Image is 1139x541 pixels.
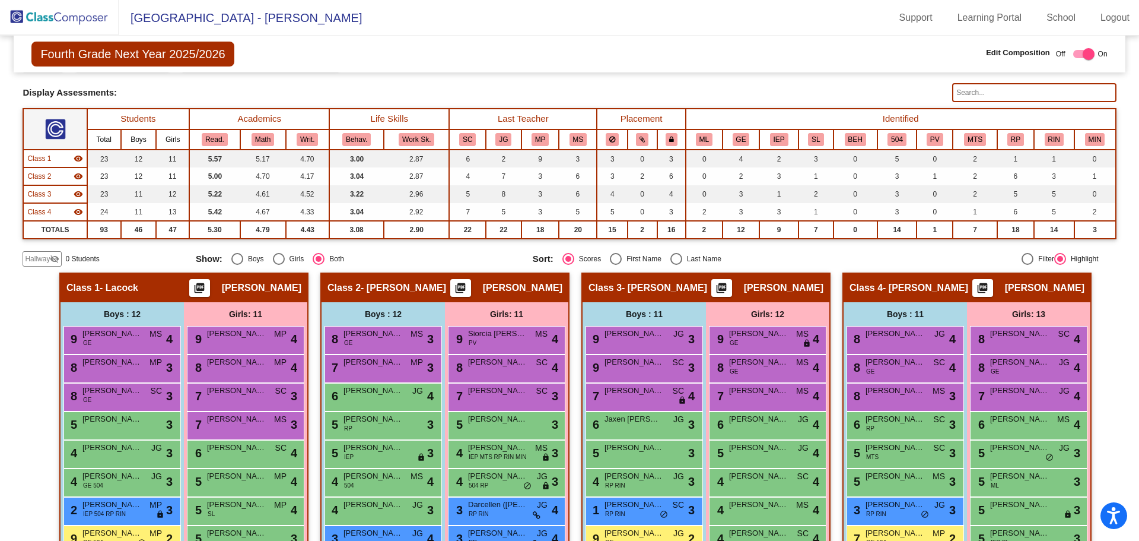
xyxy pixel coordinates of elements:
[468,356,527,368] span: [PERSON_NAME]
[196,254,222,264] span: Show:
[1056,49,1065,59] span: Off
[1034,167,1074,185] td: 3
[327,282,361,294] span: Class 2
[798,221,833,239] td: 7
[887,133,906,146] button: 504
[23,221,87,239] td: TOTALS
[166,359,173,377] span: 3
[949,330,956,348] span: 4
[877,167,917,185] td: 3
[324,254,344,264] div: Both
[74,154,83,163] mat-icon: visibility
[990,328,1049,340] span: [PERSON_NAME]
[468,328,527,340] span: Siorcia [PERSON_NAME]
[222,282,301,294] span: [PERSON_NAME]
[964,133,986,146] button: MTS
[628,167,657,185] td: 2
[796,356,809,369] span: MS
[714,333,724,346] span: 9
[730,338,738,347] span: GE
[628,150,657,167] td: 0
[953,221,997,239] td: 7
[23,167,87,185] td: Michelle Odom - Odom
[759,203,798,221] td: 3
[953,185,997,203] td: 2
[833,221,877,239] td: 0
[189,203,240,221] td: 5.42
[361,282,446,294] span: - [PERSON_NAME]
[427,359,434,377] span: 3
[997,167,1034,185] td: 6
[521,221,559,239] td: 18
[286,185,330,203] td: 4.52
[486,185,521,203] td: 8
[844,302,967,326] div: Boys : 11
[184,302,307,326] div: Girls: 11
[286,203,330,221] td: 4.33
[384,185,449,203] td: 2.96
[189,150,240,167] td: 5.57
[82,328,142,340] span: [PERSON_NAME]
[486,150,521,167] td: 2
[917,203,953,221] td: 0
[1091,8,1139,27] a: Logout
[934,328,945,340] span: JG
[997,185,1034,203] td: 5
[877,150,917,167] td: 5
[597,150,627,167] td: 3
[673,328,684,340] span: JG
[240,221,286,239] td: 4.79
[877,221,917,239] td: 14
[1037,8,1085,27] a: School
[657,221,686,239] td: 16
[696,133,712,146] button: ML
[657,203,686,221] td: 3
[27,189,51,200] span: Class 3
[329,221,384,239] td: 3.08
[706,302,829,326] div: Girls: 12
[1033,254,1054,264] div: Filter
[990,356,1049,368] span: [PERSON_NAME]
[688,330,695,348] span: 3
[622,254,661,264] div: First Name
[521,185,559,203] td: 3
[66,282,100,294] span: Class 1
[559,203,597,221] td: 5
[559,129,597,150] th: Megan Sommers
[343,356,403,368] span: [PERSON_NAME]
[1034,221,1074,239] td: 14
[189,221,240,239] td: 5.30
[286,221,330,239] td: 4.43
[917,129,953,150] th: Parent Volunteer
[833,150,877,167] td: 0
[87,203,121,221] td: 24
[121,203,156,221] td: 11
[74,207,83,217] mat-icon: visibility
[533,253,861,265] mat-radio-group: Select an option
[798,150,833,167] td: 3
[657,167,686,185] td: 6
[917,167,953,185] td: 1
[1058,328,1070,340] span: SC
[449,150,486,167] td: 6
[521,203,559,221] td: 3
[521,150,559,167] td: 9
[329,185,384,203] td: 3.22
[953,129,997,150] th: Student was brought to MTSS
[329,150,384,167] td: 3.00
[808,133,823,146] button: SL
[285,254,304,264] div: Girls
[445,302,568,326] div: Girls: 11
[605,356,664,368] span: [PERSON_NAME]
[952,83,1116,102] input: Search...
[733,133,750,146] button: GE
[590,333,599,346] span: 9
[628,185,657,203] td: 0
[156,167,189,185] td: 11
[833,203,877,221] td: 0
[686,221,723,239] td: 2
[1074,221,1116,239] td: 3
[798,203,833,221] td: 1
[657,129,686,150] th: Keep with teacher
[1007,133,1024,146] button: RP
